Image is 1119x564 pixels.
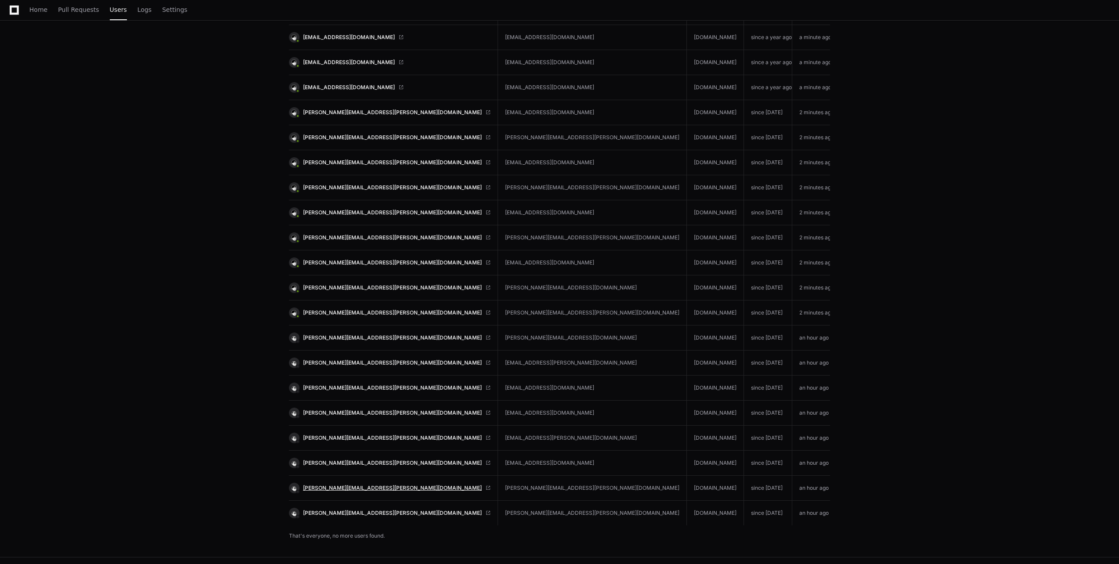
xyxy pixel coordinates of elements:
td: since [DATE] [744,150,792,175]
img: 13.svg [290,509,298,517]
a: [PERSON_NAME][EMAIL_ADDRESS][PERSON_NAME][DOMAIN_NAME] [289,408,491,418]
a: [EMAIL_ADDRESS][DOMAIN_NAME] [289,82,491,93]
img: 13.svg [290,409,298,417]
span: [PERSON_NAME][EMAIL_ADDRESS][PERSON_NAME][DOMAIN_NAME] [303,109,482,116]
a: [EMAIL_ADDRESS][DOMAIN_NAME] [289,57,491,68]
td: [EMAIL_ADDRESS][DOMAIN_NAME] [498,75,687,100]
span: [EMAIL_ADDRESS][DOMAIN_NAME] [303,59,395,66]
img: 14.svg [290,33,298,41]
td: 2 minutes ago [792,300,846,325]
td: [EMAIL_ADDRESS][DOMAIN_NAME] [498,150,687,175]
a: [PERSON_NAME][EMAIL_ADDRESS][PERSON_NAME][DOMAIN_NAME] [289,182,491,193]
td: 2 minutes ago [792,275,846,300]
td: [DOMAIN_NAME] [687,100,744,125]
img: 14.svg [290,108,298,116]
td: a minute ago [792,75,846,100]
td: [EMAIL_ADDRESS][DOMAIN_NAME] [498,200,687,225]
td: since [DATE] [744,200,792,225]
td: an hour ago [792,451,846,476]
img: 13.svg [290,383,298,392]
img: 14.svg [290,233,298,242]
td: an hour ago [792,325,846,351]
img: 14.svg [290,258,298,267]
span: [PERSON_NAME][EMAIL_ADDRESS][PERSON_NAME][DOMAIN_NAME] [303,284,482,291]
td: [PERSON_NAME][EMAIL_ADDRESS][PERSON_NAME][DOMAIN_NAME] [498,501,687,526]
a: [PERSON_NAME][EMAIL_ADDRESS][PERSON_NAME][DOMAIN_NAME] [289,282,491,293]
td: 2 minutes ago [792,150,846,175]
td: since [DATE] [744,401,792,426]
td: [PERSON_NAME][EMAIL_ADDRESS][PERSON_NAME][DOMAIN_NAME] [498,125,687,150]
td: an hour ago [792,351,846,376]
td: [DOMAIN_NAME] [687,501,744,526]
span: Settings [162,7,187,12]
img: 14.svg [290,183,298,192]
td: since a year ago [744,50,792,75]
span: Home [29,7,47,12]
td: [DOMAIN_NAME] [687,225,744,250]
a: [PERSON_NAME][EMAIL_ADDRESS][PERSON_NAME][DOMAIN_NAME] [289,433,491,443]
td: [DOMAIN_NAME] [687,150,744,175]
a: [PERSON_NAME][EMAIL_ADDRESS][PERSON_NAME][DOMAIN_NAME] [289,508,491,518]
td: [DOMAIN_NAME] [687,401,744,426]
td: since a year ago [744,25,792,50]
td: [PERSON_NAME][EMAIL_ADDRESS][PERSON_NAME][DOMAIN_NAME] [498,476,687,501]
img: 14.svg [290,83,298,91]
td: 2 minutes ago [792,175,846,200]
td: [EMAIL_ADDRESS][DOMAIN_NAME] [498,250,687,275]
a: [PERSON_NAME][EMAIL_ADDRESS][PERSON_NAME][DOMAIN_NAME] [289,483,491,493]
td: since [DATE] [744,250,792,275]
td: since [DATE] [744,351,792,376]
td: [DOMAIN_NAME] [687,125,744,150]
td: [PERSON_NAME][EMAIL_ADDRESS][DOMAIN_NAME] [498,325,687,351]
td: a minute ago [792,25,846,50]
td: [DOMAIN_NAME] [687,426,744,451]
span: [PERSON_NAME][EMAIL_ADDRESS][PERSON_NAME][DOMAIN_NAME] [303,334,482,341]
td: an hour ago [792,401,846,426]
a: [PERSON_NAME][EMAIL_ADDRESS][PERSON_NAME][DOMAIN_NAME] [289,232,491,243]
img: 13.svg [290,358,298,367]
td: [PERSON_NAME][EMAIL_ADDRESS][PERSON_NAME][DOMAIN_NAME] [498,175,687,200]
td: [PERSON_NAME][EMAIL_ADDRESS][PERSON_NAME][DOMAIN_NAME] [498,225,687,250]
span: Pull Requests [58,7,99,12]
td: [EMAIL_ADDRESS][DOMAIN_NAME] [498,451,687,476]
span: [PERSON_NAME][EMAIL_ADDRESS][PERSON_NAME][DOMAIN_NAME] [303,184,482,191]
td: [DOMAIN_NAME] [687,250,744,275]
img: 13.svg [290,434,298,442]
td: since [DATE] [744,451,792,476]
td: since [DATE] [744,426,792,451]
span: [PERSON_NAME][EMAIL_ADDRESS][PERSON_NAME][DOMAIN_NAME] [303,434,482,441]
span: [PERSON_NAME][EMAIL_ADDRESS][PERSON_NAME][DOMAIN_NAME] [303,359,482,366]
a: [PERSON_NAME][EMAIL_ADDRESS][PERSON_NAME][DOMAIN_NAME] [289,207,491,218]
a: [PERSON_NAME][EMAIL_ADDRESS][PERSON_NAME][DOMAIN_NAME] [289,132,491,143]
td: [DOMAIN_NAME] [687,75,744,100]
a: [PERSON_NAME][EMAIL_ADDRESS][PERSON_NAME][DOMAIN_NAME] [289,307,491,318]
a: [PERSON_NAME][EMAIL_ADDRESS][PERSON_NAME][DOMAIN_NAME] [289,257,491,268]
a: [PERSON_NAME][EMAIL_ADDRESS][PERSON_NAME][DOMAIN_NAME] [289,383,491,393]
td: [DOMAIN_NAME] [687,376,744,401]
span: Users [110,7,127,12]
span: Logs [137,7,152,12]
td: [DOMAIN_NAME] [687,275,744,300]
span: [PERSON_NAME][EMAIL_ADDRESS][PERSON_NAME][DOMAIN_NAME] [303,259,482,266]
span: [PERSON_NAME][EMAIL_ADDRESS][PERSON_NAME][DOMAIN_NAME] [303,409,482,416]
td: since [DATE] [744,325,792,351]
td: 2 minutes ago [792,250,846,275]
a: [PERSON_NAME][EMAIL_ADDRESS][PERSON_NAME][DOMAIN_NAME] [289,458,491,468]
td: since [DATE] [744,300,792,325]
td: since a year ago [744,75,792,100]
a: [PERSON_NAME][EMAIL_ADDRESS][PERSON_NAME][DOMAIN_NAME] [289,333,491,343]
img: 14.svg [290,58,298,66]
span: [PERSON_NAME][EMAIL_ADDRESS][PERSON_NAME][DOMAIN_NAME] [303,234,482,241]
img: 13.svg [290,484,298,492]
td: since [DATE] [744,125,792,150]
td: a minute ago [792,50,846,75]
td: since [DATE] [744,476,792,501]
td: 2 minutes ago [792,225,846,250]
td: an hour ago [792,426,846,451]
img: 14.svg [290,158,298,166]
td: since [DATE] [744,225,792,250]
td: since [DATE] [744,275,792,300]
td: [DOMAIN_NAME] [687,175,744,200]
td: 2 minutes ago [792,200,846,225]
a: [PERSON_NAME][EMAIL_ADDRESS][PERSON_NAME][DOMAIN_NAME] [289,157,491,168]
